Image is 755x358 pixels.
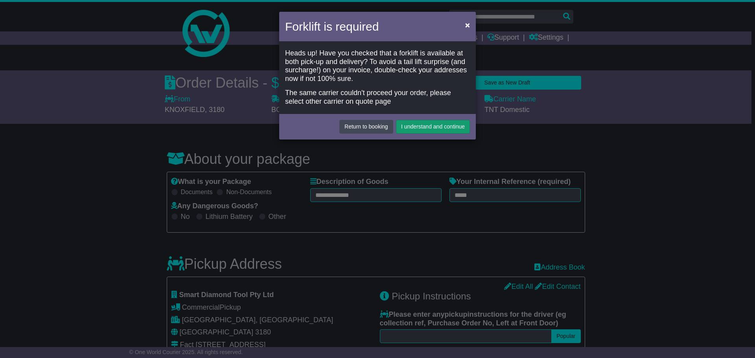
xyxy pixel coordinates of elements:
div: Heads up! Have you checked that a forklift is available at both pick-up and delivery? To avoid a ... [285,49,470,83]
button: I understand and continue [396,120,470,134]
h4: Forklift is required [285,18,379,35]
button: Return to booking [339,120,393,134]
div: The same carrier couldn't proceed your order, please select other carrier on quote page [285,89,470,106]
span: × [465,20,470,29]
button: Close [461,17,474,33]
